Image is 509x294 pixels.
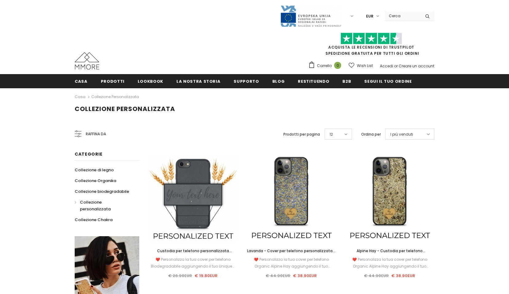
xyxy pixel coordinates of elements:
a: La nostra storia [176,74,220,88]
span: Raffina da [86,131,106,137]
span: Lavanda - Cover per telefono personalizzata - Regalo personalizzato [247,248,336,260]
span: Lookbook [138,78,163,84]
span: Blog [272,78,285,84]
a: Prodotti [101,74,124,88]
span: Collezione personalizzata [80,199,111,212]
span: € 38.90EUR [391,273,415,279]
img: Javni Razpis [280,5,341,27]
span: SPEDIZIONE GRATUITA PER TUTTI GLI ORDINI [308,35,434,56]
a: Creare un account [399,63,434,69]
a: Lavanda - Cover per telefono personalizzata - Regalo personalizzato [247,248,336,254]
a: B2B [342,74,351,88]
span: Custodia per telefono personalizzata biodegradabile - nera [157,248,232,260]
div: ❤️ Personalizza la tua cover per telefono Organic Alpine Hay aggiungendo il tuo Unique... [345,256,434,270]
img: Casi MMORE [75,52,99,70]
a: Collezione Chakra [75,214,112,225]
span: € 38.90EUR [293,273,317,279]
span: EUR [366,13,373,19]
a: Collezione personalizzata [91,94,139,99]
a: Casa [75,74,88,88]
a: Javni Razpis [280,13,341,18]
a: Wish List [349,60,373,71]
span: € 19.80EUR [195,273,218,279]
a: Accedi [380,63,393,69]
a: Collezione Organika [75,175,116,186]
span: € 26.90EUR [168,273,192,279]
label: Prodotti per pagina [283,131,320,137]
span: Collezione Chakra [75,217,112,223]
a: Custodia per telefono personalizzata biodegradabile - nera [148,248,238,254]
span: Collezione di legno [75,167,114,173]
span: La nostra storia [176,78,220,84]
a: Restituendo [298,74,329,88]
a: Collezione di legno [75,165,114,175]
label: Ordina per [361,131,381,137]
a: supporto [234,74,259,88]
span: Alpine Hay - Custodia per telefono personalizzata - Regalo personalizzato [352,248,427,260]
span: Segui il tuo ordine [364,78,412,84]
div: ❤️ Personalizza la tua cover per telefono Biodegradabile aggiungendo il tuo Unique... [148,256,238,270]
a: Collezione biodegradabile [75,186,129,197]
a: Collezione personalizzata [75,197,132,214]
span: Collezione biodegradabile [75,189,129,194]
span: Collezione personalizzata [75,105,175,113]
a: Segui il tuo ordine [364,74,412,88]
a: Lookbook [138,74,163,88]
span: Carrello [317,63,332,69]
span: Restituendo [298,78,329,84]
span: € 44.90EUR [266,273,290,279]
span: Collezione Organika [75,178,116,184]
span: B2B [342,78,351,84]
div: ❤️ Personalizza la tua cover per telefono Organic Alpine Hay aggiungendo il tuo Unique... [247,256,336,270]
span: Prodotti [101,78,124,84]
a: Alpine Hay - Custodia per telefono personalizzata - Regalo personalizzato [345,248,434,254]
span: supporto [234,78,259,84]
img: Fidati di Pilot Stars [341,33,402,45]
a: Casa [75,93,85,101]
span: I più venduti [390,131,413,137]
span: Wish List [357,63,373,69]
input: Search Site [385,11,420,20]
a: Acquista le recensioni di TrustPilot [328,45,414,50]
span: Casa [75,78,88,84]
span: 0 [334,62,341,69]
a: Carrello 0 [308,61,344,70]
a: Blog [272,74,285,88]
span: € 44.90EUR [364,273,389,279]
span: or [394,63,398,69]
span: 12 [329,131,333,137]
span: Categorie [75,151,102,157]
